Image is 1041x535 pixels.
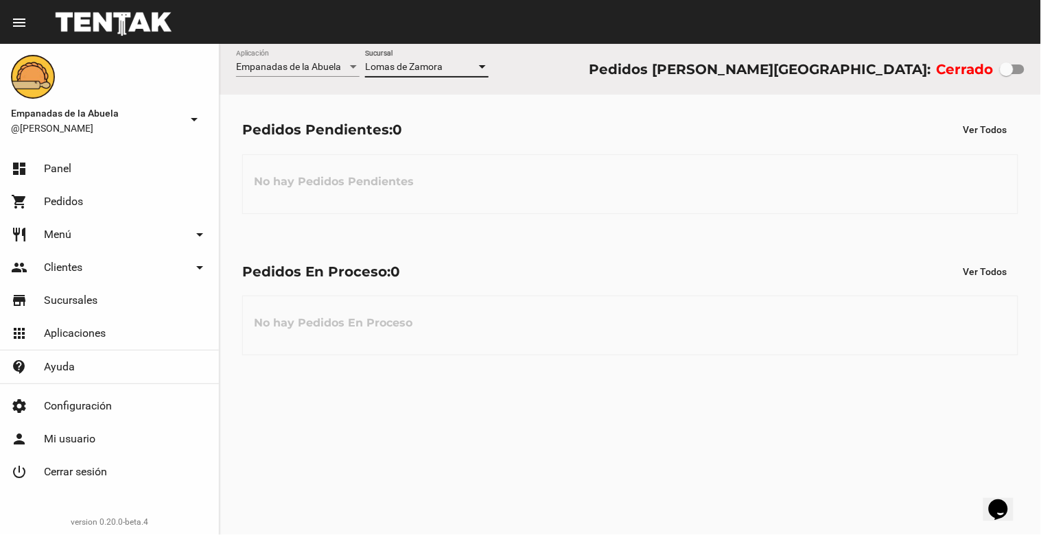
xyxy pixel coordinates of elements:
span: 0 [393,121,402,138]
div: version 0.20.0-beta.4 [11,515,208,529]
mat-icon: arrow_drop_down [191,226,208,243]
mat-icon: power_settings_new [11,464,27,480]
span: Aplicaciones [44,326,106,340]
mat-icon: person [11,431,27,447]
span: 0 [390,263,400,280]
span: Configuración [44,399,112,413]
mat-icon: settings [11,398,27,414]
span: @[PERSON_NAME] [11,121,180,135]
img: f0136945-ed32-4f7c-91e3-a375bc4bb2c5.png [11,55,55,99]
span: Clientes [44,261,82,274]
mat-icon: restaurant [11,226,27,243]
div: Pedidos [PERSON_NAME][GEOGRAPHIC_DATA]: [589,58,931,80]
span: Mi usuario [44,432,95,446]
h3: No hay Pedidos Pendientes [243,161,425,202]
span: Ver Todos [963,266,1007,277]
span: Sucursales [44,294,97,307]
label: Cerrado [937,58,994,80]
mat-icon: people [11,259,27,276]
mat-icon: contact_support [11,359,27,375]
h3: No hay Pedidos En Proceso [243,302,423,344]
span: Pedidos [44,195,83,209]
div: Pedidos Pendientes: [242,119,402,141]
mat-icon: arrow_drop_down [186,111,202,128]
span: Ver Todos [963,124,1007,135]
mat-icon: arrow_drop_down [191,259,208,276]
mat-icon: menu [11,14,27,31]
span: Panel [44,162,71,176]
span: Lomas de Zamora [365,61,443,72]
mat-icon: store [11,292,27,309]
span: Cerrar sesión [44,465,107,479]
mat-icon: dashboard [11,160,27,177]
span: Menú [44,228,71,241]
button: Ver Todos [952,117,1018,142]
span: Empanadas de la Abuela [11,105,180,121]
div: Pedidos En Proceso: [242,261,400,283]
span: Empanadas de la Abuela [236,61,341,72]
mat-icon: apps [11,325,27,342]
button: Ver Todos [952,259,1018,284]
iframe: chat widget [983,480,1027,521]
mat-icon: shopping_cart [11,193,27,210]
span: Ayuda [44,360,75,374]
